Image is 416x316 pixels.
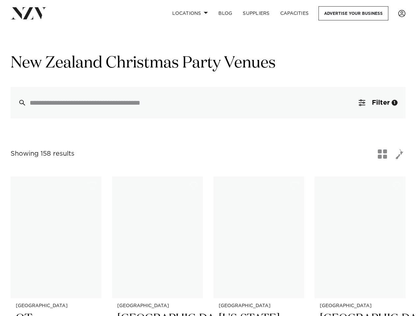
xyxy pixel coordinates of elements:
[11,7,46,19] img: nzv-logo.png
[372,99,390,106] span: Filter
[351,87,405,118] button: Filter1
[11,53,405,74] h1: New Zealand Christmas Party Venues
[237,6,275,20] a: SUPPLIERS
[275,6,314,20] a: Capacities
[213,6,237,20] a: BLOG
[11,149,74,159] div: Showing 158 results
[320,303,400,308] small: [GEOGRAPHIC_DATA]
[167,6,213,20] a: Locations
[319,6,388,20] a: Advertise your business
[117,303,198,308] small: [GEOGRAPHIC_DATA]
[16,303,96,308] small: [GEOGRAPHIC_DATA]
[392,100,398,106] div: 1
[219,303,299,308] small: [GEOGRAPHIC_DATA]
